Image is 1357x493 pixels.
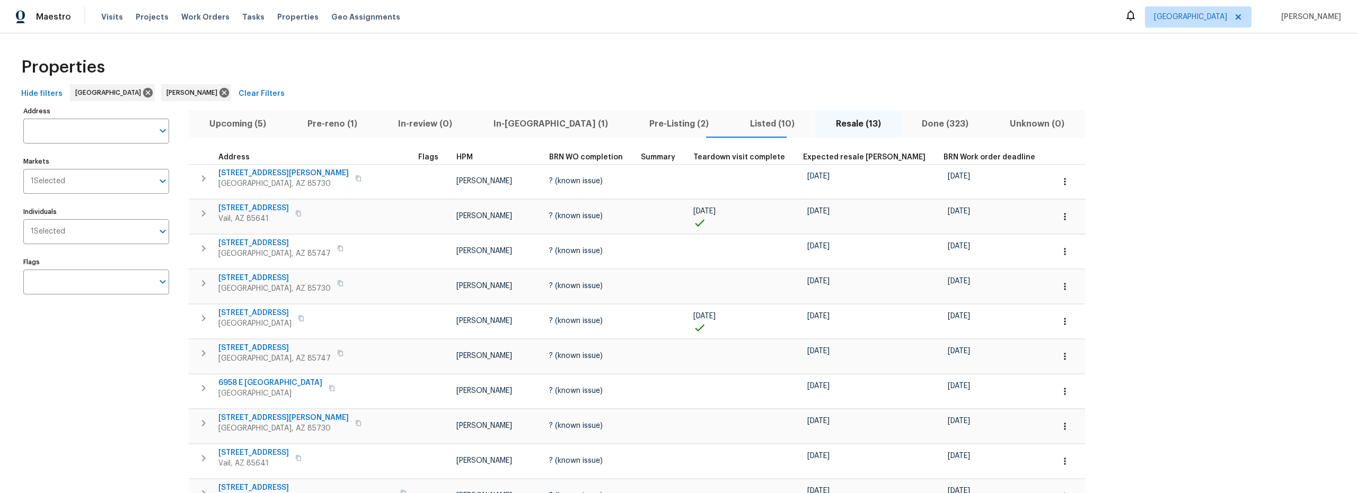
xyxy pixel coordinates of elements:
span: [DATE] [807,417,830,425]
span: Visits [101,12,123,22]
span: Pre-Listing (2) [635,116,723,131]
span: Done (323) [907,116,983,131]
span: [STREET_ADDRESS] [218,343,331,353]
span: [DATE] [693,208,716,215]
span: [PERSON_NAME] [166,87,222,98]
span: [DATE] [948,173,970,180]
span: [PERSON_NAME] [456,422,512,429]
span: [DATE] [948,382,970,390]
span: [PERSON_NAME] [456,282,512,290]
span: Upcoming (5) [195,116,280,131]
button: Open [155,123,170,138]
span: [GEOGRAPHIC_DATA], AZ 85730 [218,283,331,294]
div: [GEOGRAPHIC_DATA] [70,84,155,101]
span: [DATE] [948,452,970,460]
span: ? (known issue) [549,457,603,464]
span: ? (known issue) [549,282,603,290]
label: Address [23,108,169,114]
span: Projects [136,12,169,22]
span: ? (known issue) [549,422,603,429]
span: [GEOGRAPHIC_DATA], AZ 85747 [218,248,331,259]
span: [DATE] [807,347,830,355]
button: Clear Filters [234,84,289,104]
span: Unknown (0) [995,116,1079,131]
label: Markets [23,158,169,165]
label: Individuals [23,209,169,215]
span: 6958 E [GEOGRAPHIC_DATA] [218,378,322,388]
span: Flags [418,154,438,161]
span: Pre-reno (1) [293,116,372,131]
label: Flags [23,259,169,265]
span: [DATE] [693,312,716,320]
span: [PERSON_NAME] [1277,12,1341,22]
span: [DATE] [948,277,970,285]
span: ? (known issue) [549,212,603,220]
span: [GEOGRAPHIC_DATA], AZ 85730 [218,423,349,434]
span: [DATE] [807,452,830,460]
span: [DATE] [948,208,970,215]
span: Maestro [36,12,71,22]
button: Open [155,224,170,239]
span: Teardown visit complete [693,154,785,161]
span: Vail, AZ 85641 [218,213,289,224]
span: Properties [277,12,319,22]
span: [STREET_ADDRESS] [218,238,331,248]
span: [PERSON_NAME] [456,317,512,325]
span: [PERSON_NAME] [456,387,512,395]
span: [GEOGRAPHIC_DATA] [218,318,292,329]
span: ? (known issue) [549,317,603,325]
span: [GEOGRAPHIC_DATA] [1154,12,1227,22]
span: [DATE] [948,347,970,355]
span: Summary [641,154,675,161]
span: Work Orders [181,12,230,22]
span: Expected resale [PERSON_NAME] [803,154,926,161]
span: Resale (13) [822,116,895,131]
div: [PERSON_NAME] [161,84,231,101]
span: BRN WO completion [549,154,623,161]
span: 1 Selected [31,227,65,236]
span: [GEOGRAPHIC_DATA] [75,87,145,98]
span: [STREET_ADDRESS] [218,203,289,213]
span: [STREET_ADDRESS][PERSON_NAME] [218,168,349,178]
span: Vail, AZ 85641 [218,458,289,469]
span: [DATE] [948,243,970,250]
span: HPM [456,154,473,161]
span: [PERSON_NAME] [456,212,512,220]
span: [DATE] [807,382,830,390]
span: Address [218,154,250,161]
span: In-review (0) [384,116,467,131]
span: [STREET_ADDRESS][PERSON_NAME] [218,413,349,423]
span: In-[GEOGRAPHIC_DATA] (1) [479,116,622,131]
span: BRN Work order deadline [944,154,1035,161]
span: [DATE] [948,417,970,425]
button: Hide filters [17,84,67,104]
button: Open [155,274,170,289]
span: [DATE] [807,208,830,215]
span: ? (known issue) [549,177,603,185]
span: [GEOGRAPHIC_DATA], AZ 85747 [218,353,331,364]
span: [PERSON_NAME] [456,247,512,255]
span: 1 Selected [31,177,65,186]
span: Geo Assignments [331,12,400,22]
span: [DATE] [807,312,830,320]
span: [STREET_ADDRESS] [218,308,292,318]
span: ? (known issue) [549,247,603,255]
span: ? (known issue) [549,387,603,395]
span: Tasks [242,13,265,21]
span: [DATE] [948,312,970,320]
span: [DATE] [807,243,830,250]
span: [DATE] [807,173,830,180]
span: [STREET_ADDRESS] [218,447,289,458]
span: [STREET_ADDRESS] [218,482,394,493]
span: Hide filters [21,87,63,101]
span: Listed (10) [736,116,809,131]
span: [GEOGRAPHIC_DATA] [218,388,322,399]
button: Open [155,174,170,189]
span: Clear Filters [239,87,285,101]
span: [PERSON_NAME] [456,177,512,185]
span: [DATE] [807,277,830,285]
span: [PERSON_NAME] [456,457,512,464]
span: [STREET_ADDRESS] [218,273,331,283]
span: ? (known issue) [549,352,603,360]
span: Properties [21,62,105,73]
